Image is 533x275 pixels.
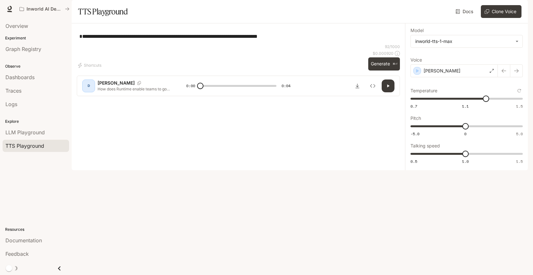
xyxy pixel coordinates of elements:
div: D [84,81,94,91]
p: $ 0.000920 [373,51,394,56]
p: [PERSON_NAME] [424,68,460,74]
span: 0.7 [410,104,417,109]
button: Copy Voice ID [135,81,144,85]
button: Shortcuts [77,60,104,71]
p: ⌘⏎ [393,62,397,66]
span: 1.5 [516,104,523,109]
p: Temperature [410,88,437,93]
button: Clone Voice [481,5,521,18]
button: All workspaces [17,3,72,15]
span: 0:00 [186,83,195,89]
button: Generate⌘⏎ [368,57,400,71]
span: 0.5 [410,159,417,164]
button: Reset to default [516,87,523,94]
span: -5.0 [410,131,419,137]
a: Docs [454,5,476,18]
h1: TTS Playground [78,5,128,18]
span: 1.0 [462,159,469,164]
p: [PERSON_NAME] [98,80,135,86]
p: Model [410,28,424,33]
p: How does Runtime enable teams to go from prototype to production in days instead of months? [98,86,171,92]
p: Talking speed [410,144,440,148]
span: 1.1 [462,104,469,109]
p: Voice [410,58,422,62]
p: Pitch [410,116,421,121]
p: Inworld AI Demos [27,6,62,12]
span: 0 [464,131,466,137]
button: Download audio [351,79,364,92]
div: inworld-tts-1-max [415,38,512,45]
button: Inspect [366,79,379,92]
div: inworld-tts-1-max [411,35,522,47]
span: 0:04 [282,83,290,89]
span: 5.0 [516,131,523,137]
p: 92 / 1000 [385,44,400,49]
span: 1.5 [516,159,523,164]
